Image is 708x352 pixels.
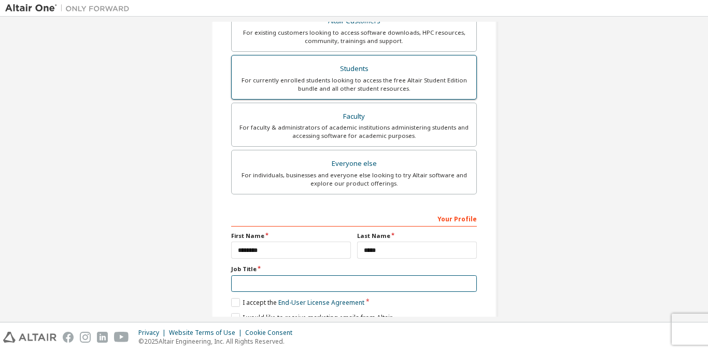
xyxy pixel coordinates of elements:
[231,265,477,273] label: Job Title
[97,332,108,343] img: linkedin.svg
[238,62,470,76] div: Students
[5,3,135,13] img: Altair One
[245,329,299,337] div: Cookie Consent
[238,109,470,124] div: Faculty
[80,332,91,343] img: instagram.svg
[357,232,477,240] label: Last Name
[114,332,129,343] img: youtube.svg
[63,332,74,343] img: facebook.svg
[138,329,169,337] div: Privacy
[231,232,351,240] label: First Name
[231,298,364,307] label: I accept the
[231,210,477,227] div: Your Profile
[238,123,470,140] div: For faculty & administrators of academic institutions administering students and accessing softwa...
[238,171,470,188] div: For individuals, businesses and everyone else looking to try Altair software and explore our prod...
[138,337,299,346] p: © 2025 Altair Engineering, Inc. All Rights Reserved.
[238,29,470,45] div: For existing customers looking to access software downloads, HPC resources, community, trainings ...
[238,76,470,93] div: For currently enrolled students looking to access the free Altair Student Edition bundle and all ...
[169,329,245,337] div: Website Terms of Use
[238,157,470,171] div: Everyone else
[231,313,392,322] label: I would like to receive marketing emails from Altair
[278,298,364,307] a: End-User License Agreement
[3,332,56,343] img: altair_logo.svg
